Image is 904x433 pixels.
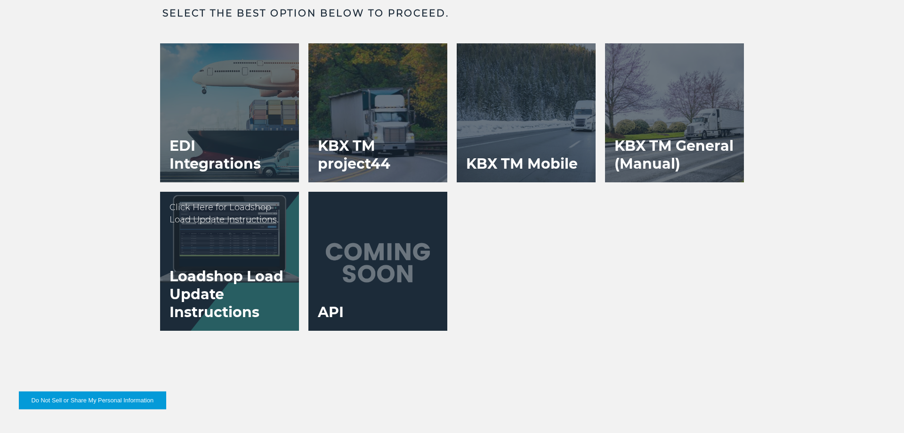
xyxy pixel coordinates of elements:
[605,43,744,182] a: KBX TM General (Manual)
[457,146,587,182] h3: KBX TM Mobile
[19,392,166,409] button: Do Not Sell or Share My Personal Information
[160,128,299,182] h3: EDI Integrations
[308,43,447,182] a: KBX TM project44
[605,128,744,182] h3: KBX TM General (Manual)
[162,7,742,20] h3: Select the best option below to proceed.
[160,192,299,331] a: Loadshop Load Update Instructions
[160,258,299,331] h3: Loadshop Load Update Instructions
[308,128,447,182] h3: KBX TM project44
[160,43,299,182] a: EDI Integrations
[308,294,353,331] h3: API
[308,192,447,331] a: API
[457,43,596,182] a: KBX TM Mobile
[857,388,904,433] iframe: Chat Widget
[169,201,290,226] p: Click Here for Loadshop Load Update Instructions.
